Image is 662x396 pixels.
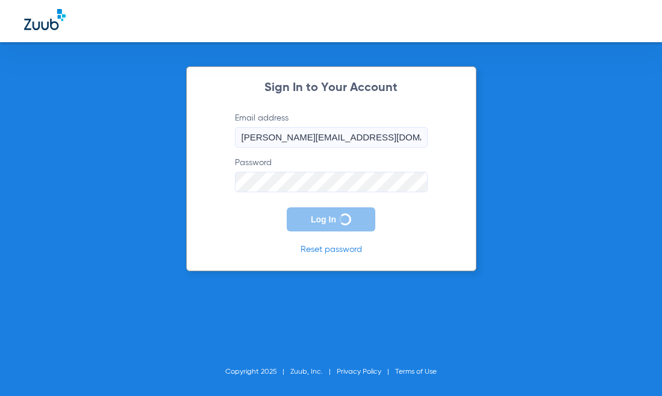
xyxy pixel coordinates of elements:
[225,366,290,378] li: Copyright 2025
[235,112,428,148] label: Email address
[287,207,375,231] button: Log In
[311,215,336,224] span: Log In
[235,157,428,192] label: Password
[24,9,66,30] img: Zuub Logo
[290,366,337,378] li: Zuub, Inc.
[395,368,437,376] a: Terms of Use
[235,127,428,148] input: Email address
[337,368,381,376] a: Privacy Policy
[301,245,362,254] a: Reset password
[217,82,446,94] h2: Sign In to Your Account
[235,172,428,192] input: Password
